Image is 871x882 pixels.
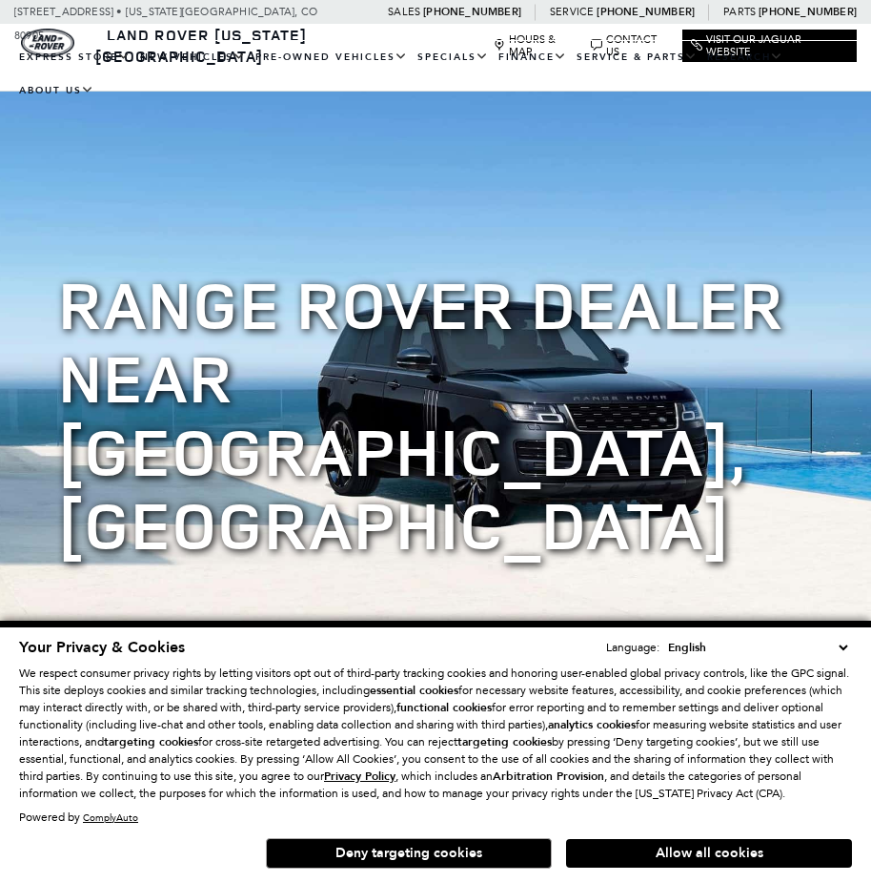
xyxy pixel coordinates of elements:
strong: essential cookies [370,683,458,698]
a: About Us [14,74,99,108]
a: ComplyAuto [83,811,138,824]
div: Language: [606,642,659,653]
strong: functional cookies [396,700,492,715]
a: Privacy Policy [324,769,395,783]
a: Land Rover [US_STATE][GEOGRAPHIC_DATA] [95,25,307,67]
a: [PHONE_NUMBER] [759,5,857,19]
button: Allow all cookies [566,839,852,868]
p: We respect consumer privacy rights by letting visitors opt out of third-party tracking cookies an... [19,665,852,802]
select: Language Select [663,638,852,657]
button: Deny targeting cookies [266,838,552,869]
a: land-rover [21,29,74,57]
u: Privacy Policy [324,769,395,784]
strong: targeting cookies [104,734,198,749]
a: Specials [413,41,494,74]
a: [PHONE_NUMBER] [423,5,521,19]
a: EXPRESS STORE [14,41,135,74]
a: Pre-Owned Vehicles [251,41,413,74]
h1: Range Rover Dealer near [GEOGRAPHIC_DATA], [GEOGRAPHIC_DATA] [58,267,814,561]
nav: Main Navigation [14,41,857,108]
a: Service & Parts [572,41,702,74]
strong: analytics cookies [548,717,636,732]
strong: Arbitration Provision [493,769,604,784]
a: Research [702,41,788,74]
a: Visit Our Jaguar Website [691,33,848,58]
a: New Vehicles [135,41,251,74]
div: Powered by [19,811,138,824]
a: [STREET_ADDRESS] • [US_STATE][GEOGRAPHIC_DATA], CO 80905 [14,6,317,42]
a: Contact Us [591,33,673,58]
span: Your Privacy & Cookies [19,637,185,658]
strong: targeting cookies [457,734,552,749]
a: [PHONE_NUMBER] [597,5,695,19]
a: Hours & Map [494,33,581,58]
img: Land Rover [21,29,74,57]
a: Finance [494,41,572,74]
